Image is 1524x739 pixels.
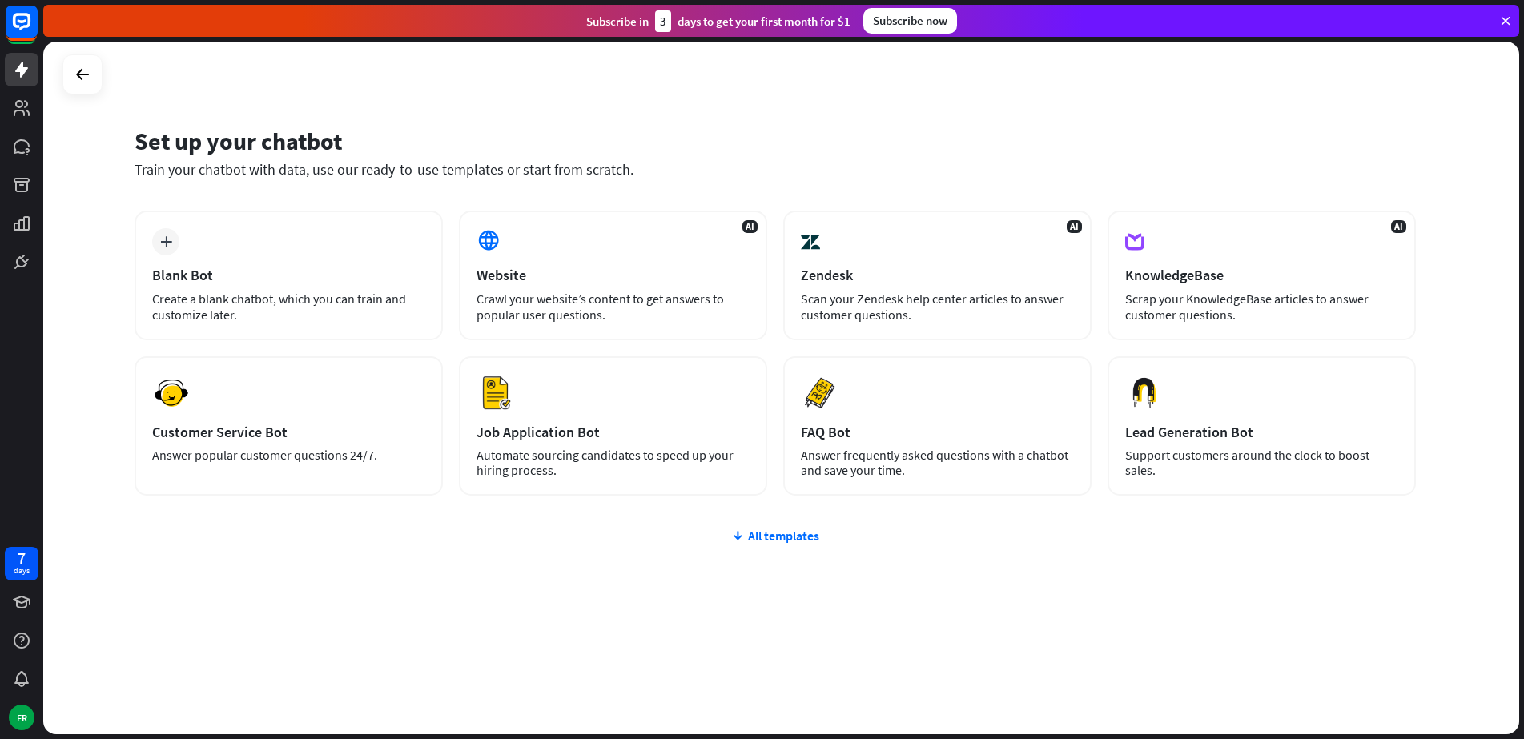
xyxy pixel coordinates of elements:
[477,266,750,284] div: Website
[152,423,425,441] div: Customer Service Bot
[14,565,30,576] div: days
[160,236,172,247] i: plus
[801,291,1074,323] div: Scan your Zendesk help center articles to answer customer questions.
[152,448,425,463] div: Answer popular customer questions 24/7.
[152,266,425,284] div: Blank Bot
[1125,291,1398,323] div: Scrap your KnowledgeBase articles to answer customer questions.
[1125,266,1398,284] div: KnowledgeBase
[152,291,425,323] div: Create a blank chatbot, which you can train and customize later.
[13,6,61,54] button: Open LiveChat chat widget
[135,160,1416,179] div: Train your chatbot with data, use our ready-to-use templates or start from scratch.
[655,10,671,32] div: 3
[9,705,34,730] div: FR
[5,547,38,580] a: 7 days
[477,291,750,323] div: Crawl your website’s content to get answers to popular user questions.
[801,266,1074,284] div: Zendesk
[1125,423,1398,441] div: Lead Generation Bot
[135,126,1416,156] div: Set up your chatbot
[1067,220,1082,233] span: AI
[586,10,850,32] div: Subscribe in days to get your first month for $1
[801,423,1074,441] div: FAQ Bot
[863,8,957,34] div: Subscribe now
[135,528,1416,544] div: All templates
[477,448,750,478] div: Automate sourcing candidates to speed up your hiring process.
[477,423,750,441] div: Job Application Bot
[1391,220,1406,233] span: AI
[1125,448,1398,478] div: Support customers around the clock to boost sales.
[801,448,1074,478] div: Answer frequently asked questions with a chatbot and save your time.
[18,551,26,565] div: 7
[742,220,758,233] span: AI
